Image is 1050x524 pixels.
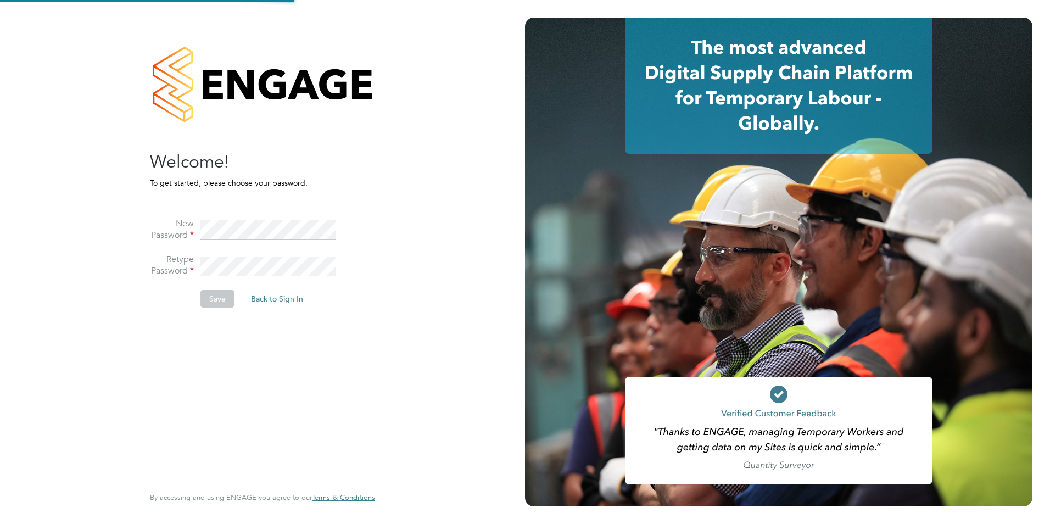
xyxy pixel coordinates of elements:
p: To get started, please choose your password. [150,178,364,188]
span: By accessing and using ENGAGE you agree to our [150,493,375,502]
label: Retype Password [150,254,194,277]
button: Back to Sign In [242,290,312,308]
button: Save [200,290,234,308]
a: Terms & Conditions [312,493,375,502]
span: Terms & Conditions [312,493,375,502]
h2: Welcome! [150,150,364,174]
label: New Password [150,218,194,241]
